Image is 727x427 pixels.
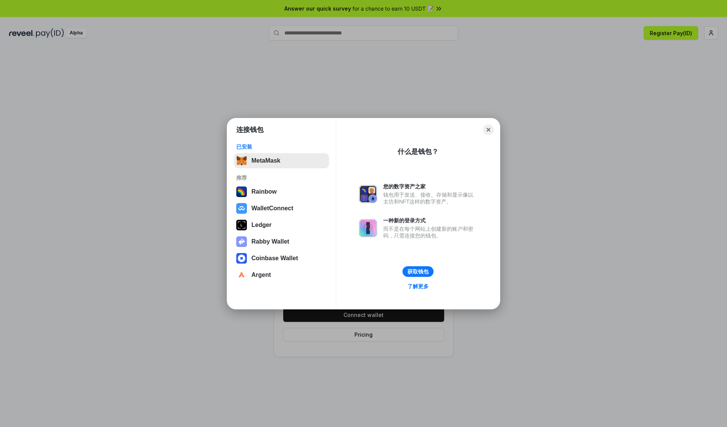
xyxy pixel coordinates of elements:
[236,143,327,150] div: 已安装
[251,188,277,195] div: Rainbow
[407,283,429,290] div: 了解更多
[251,157,280,164] div: MetaMask
[234,267,329,283] button: Argent
[383,217,477,224] div: 一种新的登录方式
[234,234,329,249] button: Rabby Wallet
[383,225,477,239] div: 而不是在每个网站上创建新的账户和密码，只需连接您的钱包。
[383,191,477,205] div: 钱包用于发送、接收、存储和显示像以太坊和NFT这样的数字资产。
[236,236,247,247] img: svg+xml,%3Csvg%20xmlns%3D%22http%3A%2F%2Fwww.w3.org%2F2000%2Fsvg%22%20fill%3D%22none%22%20viewBox...
[236,220,247,230] img: svg+xml,%3Csvg%20xmlns%3D%22http%3A%2F%2Fwww.w3.org%2F2000%2Fsvg%22%20width%3D%2228%22%20height%3...
[236,125,264,134] h1: 连接钱包
[251,205,293,212] div: WalletConnect
[403,266,434,277] button: 获取钱包
[403,281,433,291] a: 了解更多
[236,270,247,280] img: svg+xml,%3Csvg%20width%3D%2228%22%20height%3D%2228%22%20viewBox%3D%220%200%2028%2028%22%20fill%3D...
[236,203,247,214] img: svg+xml,%3Csvg%20width%3D%2228%22%20height%3D%2228%22%20viewBox%3D%220%200%2028%2028%22%20fill%3D...
[236,174,327,181] div: 推荐
[359,219,377,237] img: svg+xml,%3Csvg%20xmlns%3D%22http%3A%2F%2Fwww.w3.org%2F2000%2Fsvg%22%20fill%3D%22none%22%20viewBox...
[383,183,477,190] div: 您的数字资产之家
[407,268,429,275] div: 获取钱包
[234,217,329,233] button: Ledger
[251,238,289,245] div: Rabby Wallet
[234,184,329,199] button: Rainbow
[236,186,247,197] img: svg+xml,%3Csvg%20width%3D%22120%22%20height%3D%22120%22%20viewBox%3D%220%200%20120%20120%22%20fil...
[251,255,298,262] div: Coinbase Wallet
[236,253,247,264] img: svg+xml,%3Csvg%20width%3D%2228%22%20height%3D%2228%22%20viewBox%3D%220%200%2028%2028%22%20fill%3D...
[483,124,494,135] button: Close
[234,201,329,216] button: WalletConnect
[251,222,271,228] div: Ledger
[398,147,438,156] div: 什么是钱包？
[234,251,329,266] button: Coinbase Wallet
[234,153,329,168] button: MetaMask
[251,272,271,278] div: Argent
[359,185,377,203] img: svg+xml,%3Csvg%20xmlns%3D%22http%3A%2F%2Fwww.w3.org%2F2000%2Fsvg%22%20fill%3D%22none%22%20viewBox...
[236,155,247,166] img: svg+xml,%3Csvg%20fill%3D%22none%22%20height%3D%2233%22%20viewBox%3D%220%200%2035%2033%22%20width%...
